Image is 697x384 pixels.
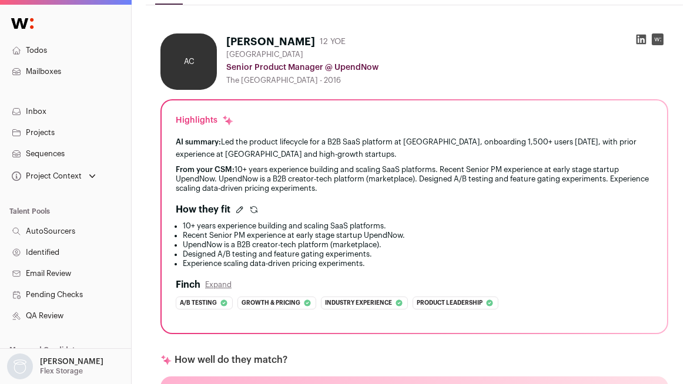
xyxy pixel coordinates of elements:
[417,297,482,309] span: Product leadership
[176,114,234,126] div: Highlights
[40,357,103,366] p: [PERSON_NAME]
[226,62,668,73] div: Senior Product Manager @ UpendNow
[176,166,234,173] span: From your CSM:
[5,12,40,35] img: Wellfound
[226,76,668,85] div: The [GEOGRAPHIC_DATA] - 2016
[176,203,230,217] h2: How they fit
[183,221,653,231] li: 10+ years experience building and scaling SaaS platforms.
[226,50,303,59] span: [GEOGRAPHIC_DATA]
[183,231,653,240] li: Recent Senior PM experience at early stage startup UpendNow.
[242,297,300,309] span: Growth & pricing
[226,33,315,50] h1: [PERSON_NAME]
[5,353,106,379] button: Open dropdown
[183,250,653,259] li: Designed A/B testing and feature gating experiments.
[40,366,83,376] p: Flex Storage
[183,259,653,268] li: Experience scaling data-driven pricing experiments.
[183,240,653,250] li: UpendNow is a B2B creator-tech platform (marketplace).
[320,36,346,48] div: 12 YOE
[176,136,653,160] div: Led the product lifecycle for a B2B SaaS platform at [GEOGRAPHIC_DATA], onboarding 1,500+ users [...
[205,280,232,289] button: Expand
[176,165,653,193] div: 10+ years experience building and scaling SaaS platforms. Recent Senior PM experience at early st...
[160,33,217,90] div: AC
[325,297,392,309] span: Industry experience
[9,168,98,184] button: Open dropdown
[176,138,221,146] span: AI summary:
[175,353,287,367] p: How well do they match?
[9,171,82,181] div: Project Context
[7,353,33,379] img: nopic.png
[176,278,200,292] h2: Finch
[180,297,217,309] span: A/b testing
